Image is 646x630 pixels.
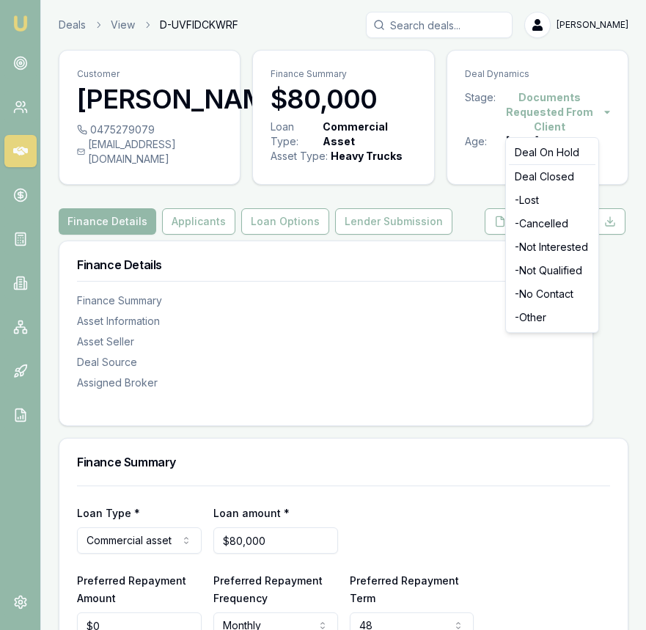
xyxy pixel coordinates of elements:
[509,212,595,235] div: - Cancelled
[509,259,595,282] div: - Not Qualified
[509,141,595,164] div: Deal On Hold
[509,188,595,212] div: - Lost
[509,165,595,188] div: Deal Closed
[509,306,595,329] div: - Other
[505,137,599,333] div: Documents Requested From Client
[509,235,595,259] div: - Not Interested
[509,282,595,306] div: - No Contact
